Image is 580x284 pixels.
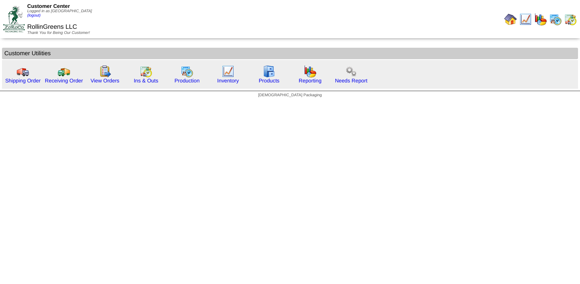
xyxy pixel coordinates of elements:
[5,78,41,84] a: Shipping Order
[258,93,322,97] span: [DEMOGRAPHIC_DATA] Packaging
[174,78,200,84] a: Production
[263,65,275,78] img: cabinet.gif
[222,65,234,78] img: line_graph.gif
[27,13,41,18] a: (logout)
[90,78,119,84] a: View Orders
[45,78,83,84] a: Receiving Order
[564,13,577,26] img: calendarinout.gif
[27,9,92,18] span: Logged in as [GEOGRAPHIC_DATA]
[259,78,280,84] a: Products
[217,78,239,84] a: Inventory
[335,78,367,84] a: Needs Report
[519,13,532,26] img: line_graph.gif
[58,65,70,78] img: truck2.gif
[27,31,90,35] span: Thank You for Being Our Customer!
[134,78,158,84] a: Ins & Outs
[27,24,77,30] span: RollinGreens LLC
[549,13,562,26] img: calendarprod.gif
[181,65,193,78] img: calendarprod.gif
[534,13,547,26] img: graph.gif
[304,65,316,78] img: graph.gif
[2,48,578,59] td: Customer Utilities
[3,6,25,32] img: ZoRoCo_Logo(Green%26Foil)%20jpg.webp
[299,78,322,84] a: Reporting
[140,65,152,78] img: calendarinout.gif
[345,65,357,78] img: workflow.png
[504,13,517,26] img: home.gif
[17,65,29,78] img: truck.gif
[27,3,70,9] span: Customer Center
[99,65,111,78] img: workorder.gif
